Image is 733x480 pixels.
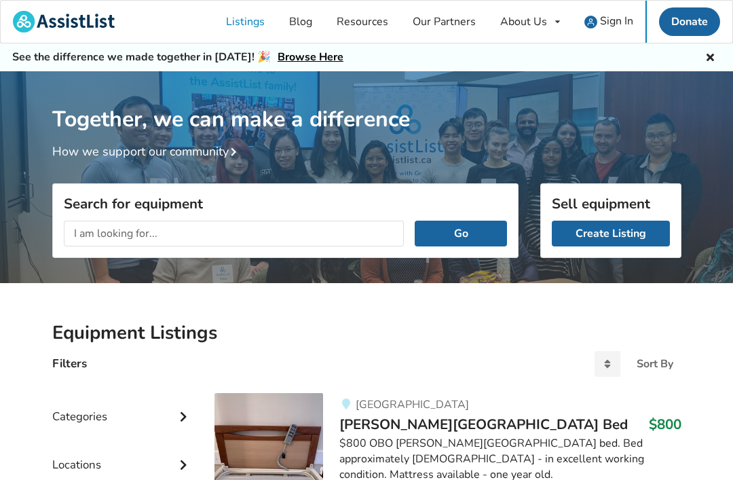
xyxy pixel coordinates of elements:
[13,11,115,33] img: assistlist-logo
[52,71,681,133] h1: Together, we can make a difference
[415,221,506,246] button: Go
[552,221,670,246] a: Create Listing
[400,1,488,43] a: Our Partners
[324,1,400,43] a: Resources
[600,14,633,29] span: Sign In
[278,50,343,64] a: Browse Here
[277,1,324,43] a: Blog
[214,1,277,43] a: Listings
[52,321,681,345] h2: Equipment Listings
[52,143,242,160] a: How we support our community
[572,1,645,43] a: user icon Sign In
[500,16,547,27] div: About Us
[52,430,193,479] div: Locations
[52,382,193,430] div: Categories
[64,195,507,213] h3: Search for equipment
[52,356,87,371] h4: Filters
[659,7,720,36] a: Donate
[637,358,673,369] div: Sort By
[649,416,681,433] h3: $800
[12,50,343,64] h5: See the difference we made together in [DATE]! 🎉
[584,16,597,29] img: user icon
[339,415,628,434] span: [PERSON_NAME][GEOGRAPHIC_DATA] Bed
[64,221,405,246] input: I am looking for...
[356,397,469,412] span: [GEOGRAPHIC_DATA]
[552,195,670,213] h3: Sell equipment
